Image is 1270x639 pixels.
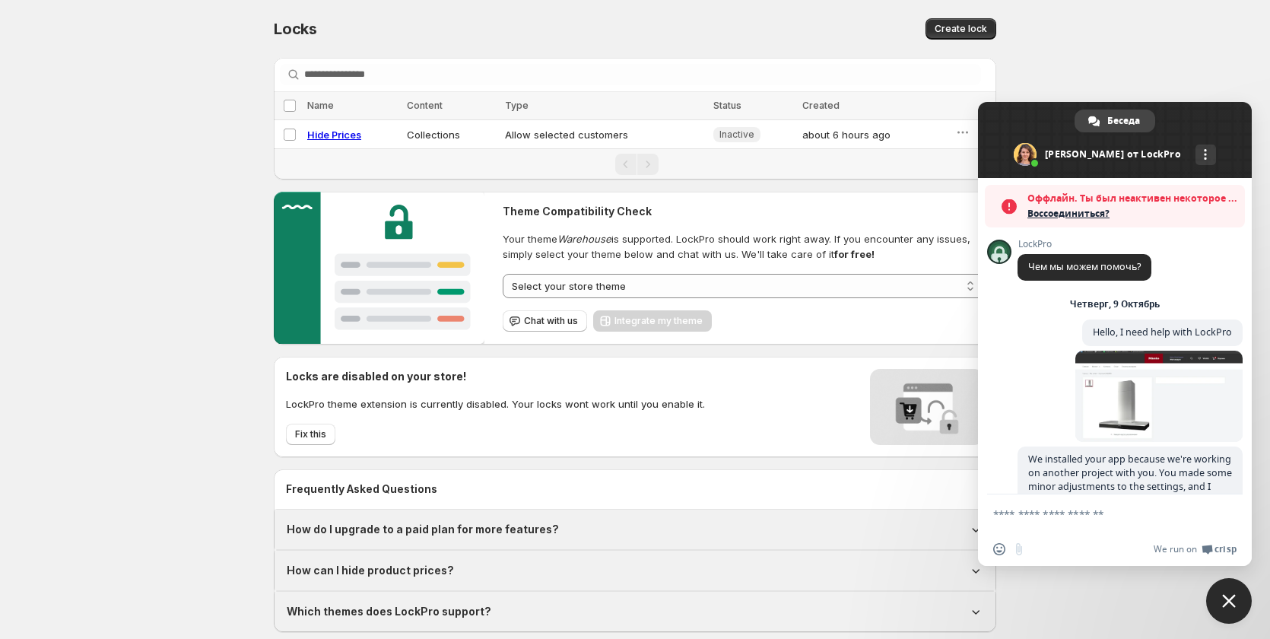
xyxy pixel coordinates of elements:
span: Crisp [1214,543,1237,555]
span: We installed your app because we're working on another project with you. You made some minor adju... [1028,453,1232,602]
strong: for free! [834,248,875,260]
td: Collections [402,120,500,149]
td: Allow selected customers [500,120,709,149]
span: Чем мы можем помочь? [1028,260,1141,273]
span: Status [713,100,741,111]
span: We run on [1154,543,1197,555]
span: Воссоединиться? [1027,206,1237,221]
h2: Frequently Asked Questions [286,482,984,497]
img: Customer support [274,192,484,344]
span: Name [307,100,334,111]
span: Inactive [719,129,754,141]
span: Created [802,100,840,111]
h1: How can I hide product prices? [287,563,454,578]
textarea: Отправьте сообщение... [993,507,1203,521]
div: Дополнительные каналы [1195,145,1216,165]
span: Беседа [1107,110,1140,132]
img: Locks disabled [870,369,984,445]
a: Hide Prices [307,129,361,141]
td: about 6 hours ago [798,120,951,149]
span: Type [505,100,529,111]
span: Chat with us [524,315,578,327]
em: Warehouse [557,233,611,245]
span: Вставить emoji [993,543,1005,555]
a: We run onCrisp [1154,543,1237,555]
h1: Which themes does LockPro support? [287,604,491,619]
span: Оффлайн. Ты был неактивен некоторое время. [1027,191,1237,206]
h2: Theme Compatibility Check [503,204,984,219]
nav: Pagination [274,148,996,180]
span: Fix this [295,428,326,440]
h1: How do I upgrade to a paid plan for more features? [287,522,559,537]
span: Your theme is supported. LockPro should work right away. If you encounter any issues, simply sele... [503,231,984,262]
button: Create lock [926,18,996,40]
span: Hello, I need help with LockPro [1093,326,1232,339]
p: LockPro theme extension is currently disabled. Your locks wont work until you enable it. [286,396,705,412]
div: Четверг, 9 Октябрь [1070,300,1160,309]
button: Fix this [286,424,335,445]
span: Content [407,100,443,111]
span: LockPro [1018,239,1151,250]
h2: Locks are disabled on your store! [286,369,705,384]
span: Locks [274,20,317,38]
div: Close chat [1206,578,1252,624]
button: Chat with us [503,310,587,332]
div: Беседа [1075,110,1155,132]
span: Create lock [935,23,987,35]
